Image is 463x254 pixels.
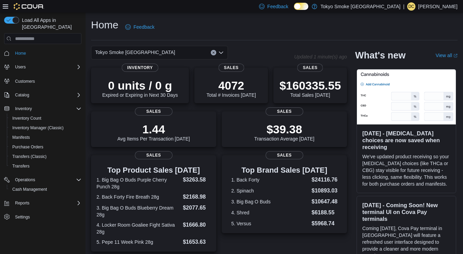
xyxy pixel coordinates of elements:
[231,176,309,183] dt: 1. Back Forty
[15,79,35,84] span: Customers
[12,199,81,207] span: Reports
[453,54,458,58] svg: External link
[7,123,84,133] button: Inventory Manager (Classic)
[97,176,180,190] dt: 1. Big Bag O Buds Purple Cherry Punch 28g
[1,212,84,222] button: Settings
[10,162,81,170] span: Transfers
[10,143,81,151] span: Purchase Orders
[10,152,49,161] a: Transfers (Classic)
[254,122,314,136] p: $39.38
[206,79,256,92] p: 4072
[10,185,50,193] a: Cash Management
[312,209,338,217] dd: $6188.55
[97,239,180,245] dt: 5. Pepe 11 Week Pink 28g
[10,124,66,132] a: Inventory Manager (Classic)
[294,3,308,10] input: Dark Mode
[183,221,210,229] dd: $1666.80
[7,161,84,171] button: Transfers
[267,3,288,10] span: Feedback
[280,79,341,98] div: Total Sales [DATE]
[254,122,314,142] div: Transaction Average [DATE]
[1,104,84,113] button: Inventory
[231,166,338,174] h3: Top Brand Sales [DATE]
[117,122,190,142] div: Avg Items Per Transaction [DATE]
[95,48,175,56] span: Tokyo Smoke [GEOGRAPHIC_DATA]
[10,162,32,170] a: Transfers
[135,107,172,116] span: Sales
[206,79,256,98] div: Total # Invoices [DATE]
[183,238,210,246] dd: $1653.63
[231,209,309,216] dt: 4. Shred
[362,202,450,222] h3: [DATE] - Coming Soon! New terminal UI on Cova Pay terminals
[12,213,81,221] span: Settings
[12,154,47,159] span: Transfers (Classic)
[135,151,172,159] span: Sales
[117,122,190,136] p: 1.44
[407,2,415,11] div: Denika Corrigal
[12,187,47,192] span: Cash Management
[312,198,338,206] dd: $10647.48
[12,77,38,85] a: Customers
[15,64,26,70] span: Users
[7,185,84,194] button: Cash Management
[294,54,347,59] p: Updated 1 minute(s) ago
[12,91,32,99] button: Catalog
[19,17,81,30] span: Load All Apps in [GEOGRAPHIC_DATA]
[15,200,29,206] span: Reports
[218,50,224,55] button: Open list of options
[231,198,309,205] dt: 3. Big Bag O Buds
[1,198,84,208] button: Reports
[4,45,81,240] nav: Complex example
[12,176,38,184] button: Operations
[436,53,458,58] a: View allExternal link
[15,51,26,56] span: Home
[14,3,44,10] img: Cova
[266,151,303,159] span: Sales
[12,77,81,85] span: Customers
[183,204,210,212] dd: $2077.65
[97,193,180,200] dt: 2. Back Forty Fire Breath 28g
[1,90,84,100] button: Catalog
[10,143,46,151] a: Purchase Orders
[12,199,32,207] button: Reports
[12,105,81,113] span: Inventory
[97,166,211,174] h3: Top Product Sales [DATE]
[10,114,44,122] a: Inventory Count
[266,107,303,116] span: Sales
[102,79,178,92] p: 0 units / 0 g
[10,185,81,193] span: Cash Management
[12,135,30,140] span: Manifests
[97,222,180,235] dt: 4. Locker Room Goaliee Fight Sativa 28g
[231,187,309,194] dt: 2. Spinach
[12,63,81,71] span: Users
[1,175,84,185] button: Operations
[1,48,84,58] button: Home
[408,2,414,11] span: DC
[102,79,178,98] div: Expired or Expiring in Next 30 Days
[312,176,338,184] dd: $24116.76
[403,2,404,11] p: |
[1,76,84,86] button: Customers
[7,133,84,142] button: Manifests
[12,163,29,169] span: Transfers
[231,220,309,227] dt: 5. Versus
[12,116,41,121] span: Inventory Count
[297,64,323,72] span: Sales
[12,144,43,150] span: Purchase Orders
[7,113,84,123] button: Inventory Count
[12,176,81,184] span: Operations
[10,152,81,161] span: Transfers (Classic)
[12,105,35,113] button: Inventory
[1,62,84,72] button: Users
[97,204,180,218] dt: 3. Big Bag O Buds Blueberry Dream 28g
[7,152,84,161] button: Transfers (Classic)
[362,130,450,150] h3: [DATE] - [MEDICAL_DATA] choices are now saved when receiving
[15,177,35,183] span: Operations
[91,18,118,32] h1: Home
[312,187,338,195] dd: $10893.03
[418,2,458,11] p: [PERSON_NAME]
[12,125,64,131] span: Inventory Manager (Classic)
[183,193,210,201] dd: $2168.98
[321,2,401,11] p: Tokyo Smoke [GEOGRAPHIC_DATA]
